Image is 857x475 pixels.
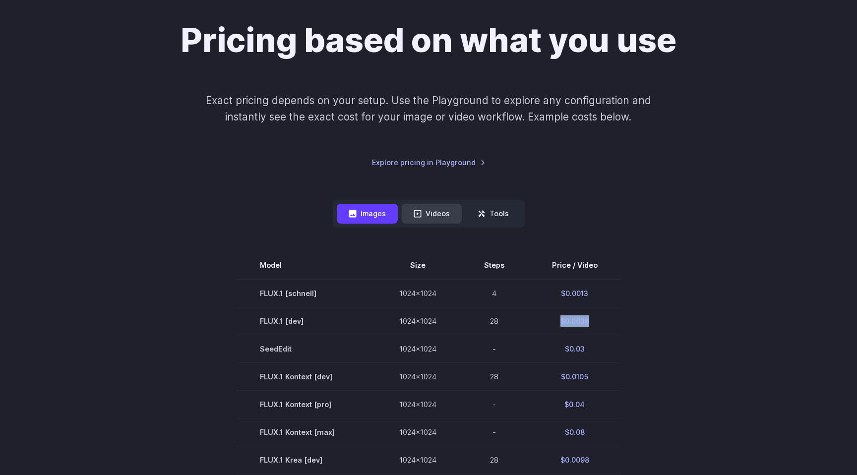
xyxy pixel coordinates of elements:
[375,307,460,335] td: 1024x1024
[460,279,528,307] td: 4
[528,251,621,279] th: Price / Video
[460,390,528,418] td: -
[528,335,621,362] td: $0.03
[528,362,621,390] td: $0.0105
[375,251,460,279] th: Size
[460,307,528,335] td: 28
[460,251,528,279] th: Steps
[466,204,521,223] button: Tools
[460,335,528,362] td: -
[372,157,486,168] a: Explore pricing in Playground
[181,21,676,60] h1: Pricing based on what you use
[375,279,460,307] td: 1024x1024
[236,390,375,418] td: FLUX.1 Kontext [pro]
[337,204,398,223] button: Images
[460,446,528,474] td: 28
[528,418,621,446] td: $0.08
[460,362,528,390] td: 28
[187,92,670,125] p: Exact pricing depends on your setup. Use the Playground to explore any configuration and instantl...
[460,418,528,446] td: -
[375,418,460,446] td: 1024x1024
[236,362,375,390] td: FLUX.1 Kontext [dev]
[375,335,460,362] td: 1024x1024
[236,251,375,279] th: Model
[236,418,375,446] td: FLUX.1 Kontext [max]
[528,279,621,307] td: $0.0013
[375,446,460,474] td: 1024x1024
[236,446,375,474] td: FLUX.1 Krea [dev]
[528,390,621,418] td: $0.04
[236,279,375,307] td: FLUX.1 [schnell]
[402,204,462,223] button: Videos
[375,390,460,418] td: 1024x1024
[236,307,375,335] td: FLUX.1 [dev]
[528,307,621,335] td: $0.0038
[375,362,460,390] td: 1024x1024
[528,446,621,474] td: $0.0098
[236,335,375,362] td: SeedEdit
